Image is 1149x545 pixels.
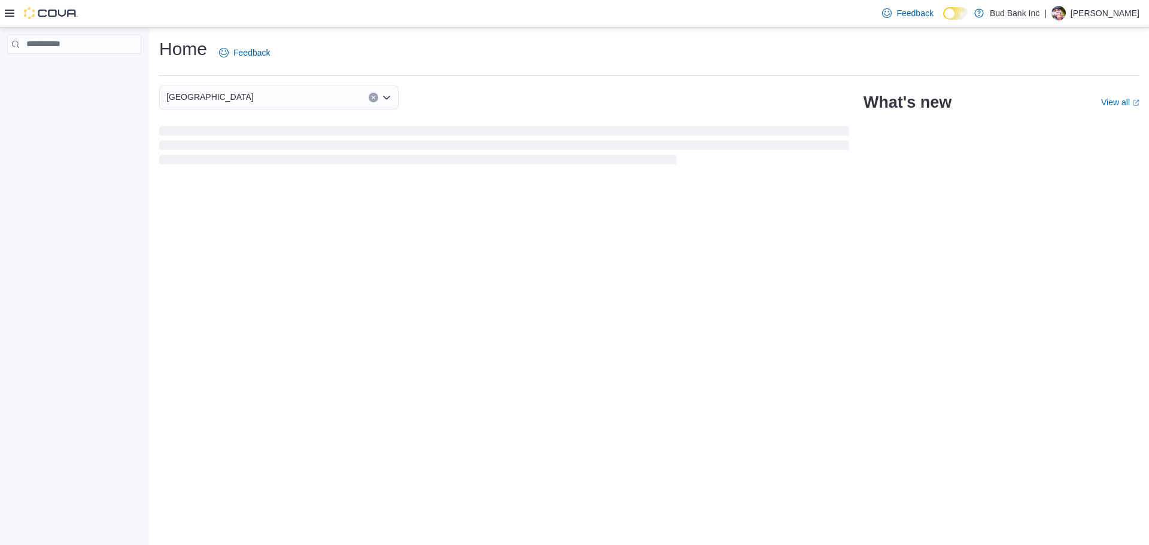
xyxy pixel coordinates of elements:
a: View allExternal link [1101,98,1139,107]
p: | [1044,6,1047,20]
span: [GEOGRAPHIC_DATA] [166,90,254,104]
h2: What's new [864,93,952,112]
img: Cova [24,7,78,19]
a: Feedback [214,41,275,65]
input: Dark Mode [943,7,968,20]
span: Loading [159,129,849,167]
span: Feedback [233,47,270,59]
button: Open list of options [382,93,391,102]
p: Bud Bank Inc [990,6,1039,20]
svg: External link [1132,99,1139,106]
div: Darren Lopes [1051,6,1066,20]
h1: Home [159,37,207,61]
span: Feedback [896,7,933,19]
p: [PERSON_NAME] [1071,6,1139,20]
button: Clear input [369,93,378,102]
a: Feedback [877,1,938,25]
nav: Complex example [7,56,141,85]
